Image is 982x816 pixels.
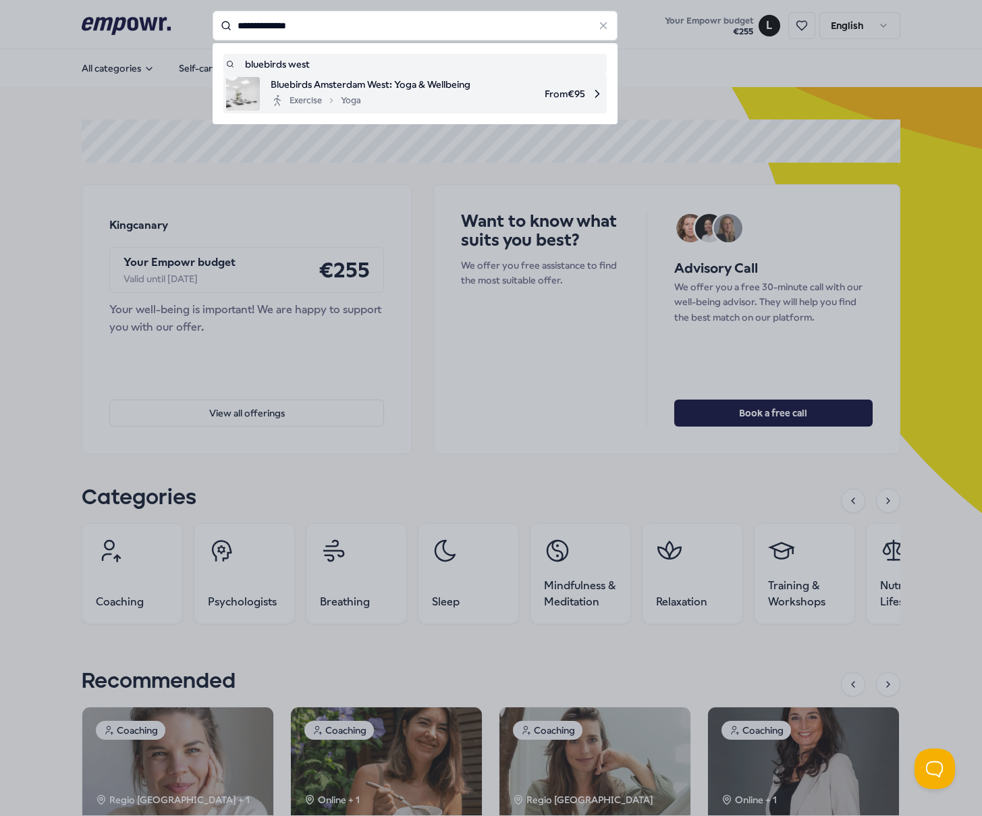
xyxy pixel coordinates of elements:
[271,77,470,92] span: Bluebirds Amsterdam West: Yoga & Wellbeing
[213,11,618,40] input: Search for products, categories or subcategories
[226,57,604,72] a: bluebirds west
[226,77,260,111] img: product image
[271,92,361,109] div: Exercise Yoga
[481,77,604,111] span: From € 95
[226,77,604,111] a: product imageBluebirds Amsterdam West: Yoga & WellbeingExerciseYogaFrom€95
[915,749,955,789] iframe: Help Scout Beacon - Open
